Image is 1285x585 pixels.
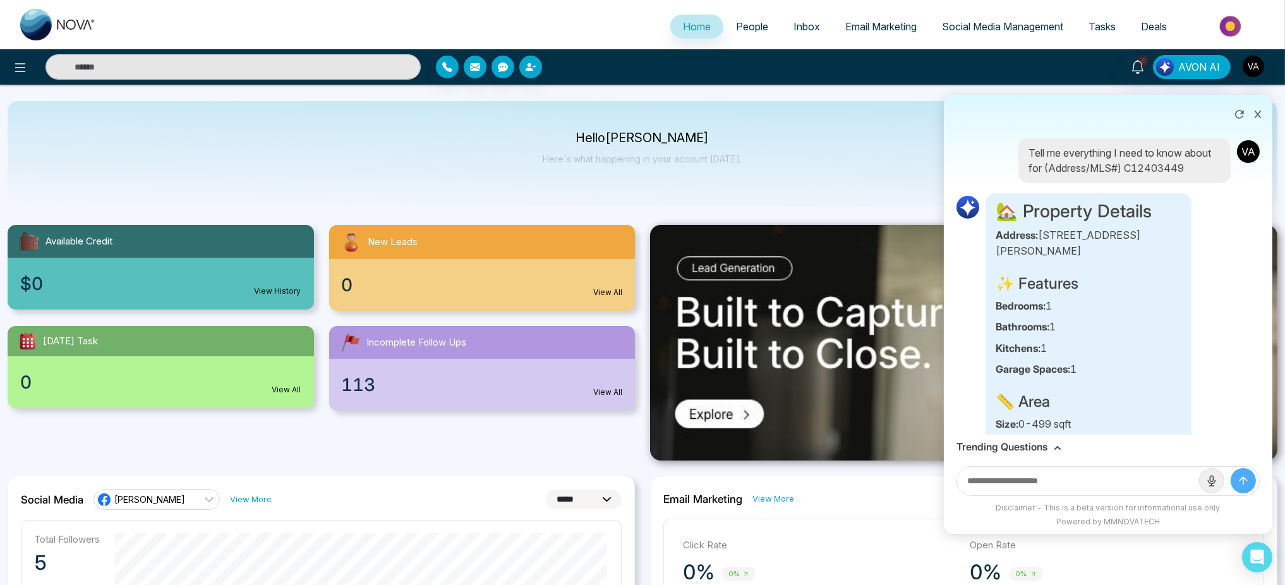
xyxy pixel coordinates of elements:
p: Here's what happening in your account [DATE]. [543,154,742,164]
span: Home [683,20,711,33]
strong: Kitchens: [996,342,1041,354]
p: Click Rate [683,538,958,553]
h3: Trending Questions [956,441,1047,453]
span: [PERSON_NAME] [114,493,185,505]
strong: Bedrooms: [996,299,1046,312]
a: Incomplete Follow Ups113View All [322,326,643,411]
p: 1 [996,341,1181,357]
a: View History [255,286,301,297]
img: followUps.svg [339,331,362,354]
span: 0 [342,272,353,298]
img: Market-place.gif [1186,12,1277,40]
p: Tell me everything I need to know about for (Address/MLS#) C12403449 [1029,145,1221,176]
h2: Social Media [21,493,83,506]
img: todayTask.svg [18,331,38,351]
p: Total Followers [34,533,100,545]
span: Deals [1141,20,1167,33]
div: Open Intercom Messenger [1242,542,1272,572]
p: 1 [996,298,1181,315]
a: Home [670,15,723,39]
p: Hello [PERSON_NAME] [543,133,742,143]
h4: 📏 Area [996,393,1181,411]
span: 113 [342,371,376,398]
img: availableCredit.svg [18,230,40,253]
span: 0 [20,369,32,395]
strong: Bathrooms: [996,320,1049,333]
strong: Garage Spaces: [996,363,1070,375]
img: AI Logo [955,195,980,220]
a: New Leads0View All [322,225,643,311]
a: View More [752,493,794,505]
span: 0% [722,567,756,581]
a: Deals [1128,15,1179,39]
a: Email Marketing [833,15,929,39]
div: Disclaimer - This is a beta version for informational use only [950,502,1266,514]
span: Social Media Management [942,20,1063,33]
a: View All [593,287,622,298]
img: Lead Flow [1156,58,1174,76]
span: Email Marketing [845,20,917,33]
h4: ✨ Features [996,275,1181,293]
img: . [650,225,1277,461]
a: People [723,15,781,39]
a: 6 [1123,55,1153,77]
p: 0% [970,560,1002,585]
p: 1 [996,361,1181,378]
img: newLeads.svg [339,230,363,254]
a: View All [272,384,301,395]
p: 0% [683,560,715,585]
img: User Avatar [1236,139,1261,164]
img: User Avatar [1243,56,1264,77]
p: 5 [34,550,100,576]
strong: Address: [996,229,1038,241]
p: 1 [996,319,1181,335]
div: Powered by MMNOVATECH [950,516,1266,528]
a: Inbox [781,15,833,39]
p: 0-499 sqft [996,416,1181,433]
span: Available Credit [45,234,112,249]
span: $0 [20,270,43,297]
span: Incomplete Follow Ups [367,335,467,350]
img: Nova CRM Logo [20,9,96,40]
a: Social Media Management [929,15,1076,39]
p: [STREET_ADDRESS][PERSON_NAME] [996,227,1181,260]
a: View All [593,387,622,398]
a: Tasks [1076,15,1128,39]
span: Tasks [1089,20,1116,33]
span: People [736,20,768,33]
span: AVON AI [1178,59,1220,75]
span: Inbox [793,20,820,33]
button: AVON AI [1153,55,1231,79]
span: [DATE] Task [43,334,98,349]
strong: Size: [996,418,1018,430]
span: 0% [1010,567,1043,581]
a: View More [230,493,272,505]
h3: 🏡 Property Details [996,201,1181,222]
h2: Email Marketing [663,493,742,505]
span: New Leads [368,235,418,250]
p: Open Rate [970,538,1245,553]
span: 6 [1138,55,1149,66]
